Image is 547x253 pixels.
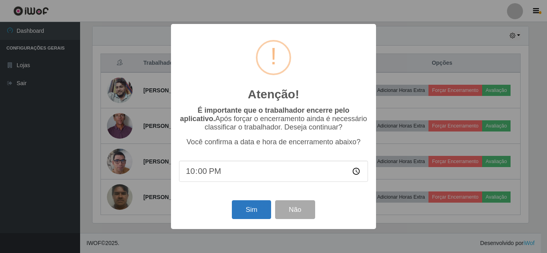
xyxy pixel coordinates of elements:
h2: Atenção! [248,87,299,102]
p: Você confirma a data e hora de encerramento abaixo? [179,138,368,146]
p: Após forçar o encerramento ainda é necessário classificar o trabalhador. Deseja continuar? [179,106,368,131]
button: Não [275,200,315,219]
button: Sim [232,200,271,219]
b: É importante que o trabalhador encerre pelo aplicativo. [180,106,349,123]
